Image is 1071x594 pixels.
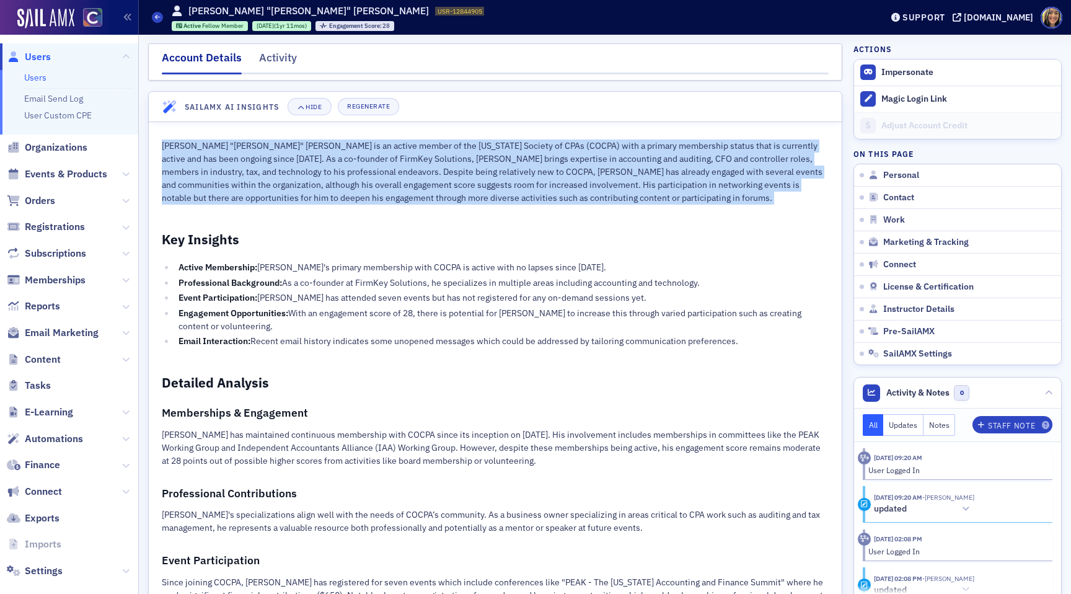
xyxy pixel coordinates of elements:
a: Settings [7,564,63,578]
a: Registrations [7,220,85,234]
a: Users [24,72,46,83]
div: Account Details [162,50,242,74]
a: Memberships [7,273,86,287]
span: Events & Products [25,167,107,181]
a: Automations [7,432,83,446]
button: [DOMAIN_NAME] [953,13,1038,22]
div: Update [858,578,871,592]
div: Activity [858,533,871,546]
span: [DATE] [257,22,274,30]
strong: Active Membership: [178,262,257,273]
button: Updates [883,414,923,436]
p: [PERSON_NAME] has maintained continuous membership with COCPA since its inception on [DATE]. His ... [162,428,829,468]
div: Adjust Account Credit [881,120,1055,131]
span: SailAMX Settings [883,348,952,360]
time: 9/9/2025 09:20 AM [874,453,922,462]
a: Imports [7,538,61,551]
h4: Actions [853,43,892,55]
h3: Professional Contributions [162,485,829,502]
a: Tasks [7,379,51,392]
span: Users [25,50,51,64]
div: 28 [329,23,390,30]
a: Organizations [7,141,87,154]
div: User Logged In [868,464,1044,476]
h3: Event Participation [162,552,829,569]
h1: [PERSON_NAME] "[PERSON_NAME]" [PERSON_NAME] [188,4,429,18]
img: SailAMX [83,8,102,27]
span: Active [183,22,202,30]
span: Registrations [25,220,85,234]
div: 2023-10-04 00:00:00 [252,21,311,31]
div: Hide [306,104,322,110]
li: [PERSON_NAME] has attended seven events but has not registered for any on-demand sessions yet. [175,291,829,304]
h5: updated [874,503,907,515]
span: Connect [883,259,916,270]
h4: SailAMX AI Insights [185,101,279,112]
span: Automations [25,432,83,446]
span: Instructor Details [883,304,954,315]
time: 8/13/2025 02:08 PM [874,574,922,583]
a: Reports [7,299,60,313]
span: Contact [883,192,914,203]
h4: On this page [853,148,1062,159]
a: Adjust Account Credit [854,112,1061,139]
img: SailAMX [17,9,74,29]
a: Connect [7,485,62,499]
span: Personal [883,170,919,181]
span: Marketing & Tracking [883,237,969,248]
span: Activity & Notes [886,386,950,399]
a: Active Fellow Member [176,22,244,30]
p: [PERSON_NAME]'s specializations align well with the needs of COCPA’s community. As a business own... [162,508,829,534]
span: Exports [25,512,59,525]
div: Staff Note [988,422,1035,429]
button: Regenerate [338,98,399,115]
strong: Engagement Opportunities: [178,308,288,319]
div: Support [902,12,945,23]
span: Settings [25,564,63,578]
span: Profile [1041,7,1062,29]
div: [DOMAIN_NAME] [964,12,1033,23]
span: Connect [25,485,62,499]
span: Finance [25,458,60,472]
span: 0 [954,385,969,401]
li: Recent email history indicates some unopened messages which could be addressed by tailoring commu... [175,335,829,348]
button: Magic Login Link [854,86,1061,112]
span: Pre-SailAMX [883,326,935,337]
button: Impersonate [881,67,933,78]
span: USR-12844905 [438,7,482,16]
span: E-Learning [25,406,73,419]
span: Reports [25,299,60,313]
span: Email Marketing [25,326,99,340]
a: Email Send Log [24,93,83,104]
span: Work [883,215,905,226]
a: Users [7,50,51,64]
a: E-Learning [7,406,73,419]
span: Joe Hamilton [922,574,974,583]
strong: Email Interaction: [178,335,250,347]
span: Memberships [25,273,86,287]
span: Organizations [25,141,87,154]
a: Email Marketing [7,326,99,340]
span: Subscriptions [25,247,86,260]
span: License & Certification [883,281,974,293]
div: Active: Active: Fellow Member [172,21,249,31]
div: Magic Login Link [881,94,1055,105]
div: User Logged In [868,546,1044,557]
a: Content [7,353,61,366]
div: Engagement Score: 28 [315,21,394,31]
div: Activity [858,451,871,464]
a: Finance [7,458,60,472]
button: updated [874,503,974,516]
a: View Homepage [74,8,102,29]
a: Exports [7,512,59,525]
div: Activity [259,50,297,73]
h2: Key Insights [162,231,829,248]
span: Orders [25,194,55,208]
button: All [863,414,884,436]
a: User Custom CPE [24,110,92,121]
a: Orders [7,194,55,208]
div: Update [858,498,871,511]
span: Tasks [25,379,51,392]
h2: Detailed Analysis [162,374,829,391]
time: 9/9/2025 09:20 AM [874,493,922,502]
